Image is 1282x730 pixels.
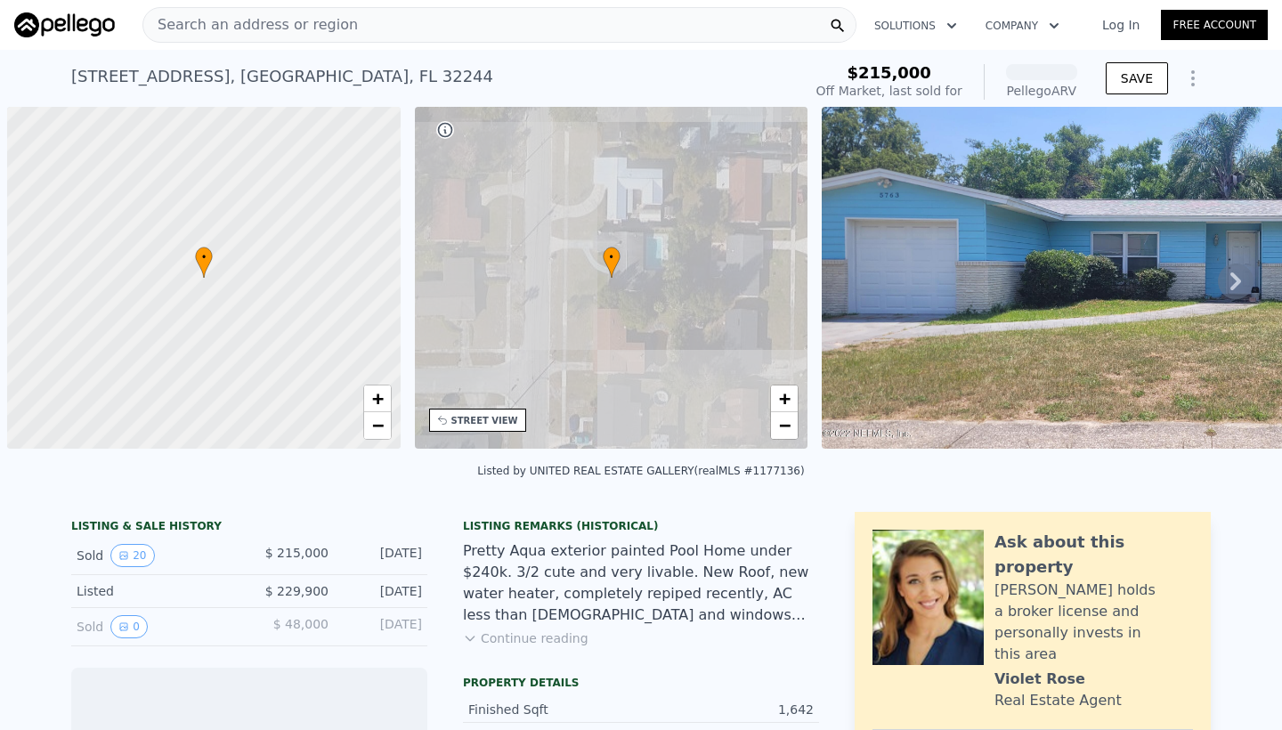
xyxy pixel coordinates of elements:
[1106,62,1168,94] button: SAVE
[1081,16,1161,34] a: Log In
[779,414,791,436] span: −
[195,247,213,278] div: •
[71,64,493,89] div: [STREET_ADDRESS] , [GEOGRAPHIC_DATA] , FL 32244
[77,582,235,600] div: Listed
[779,387,791,410] span: +
[771,385,798,412] a: Zoom in
[994,580,1193,665] div: [PERSON_NAME] holds a broker license and personally invests in this area
[463,629,588,647] button: Continue reading
[1161,10,1268,40] a: Free Account
[273,617,329,631] span: $ 48,000
[77,544,235,567] div: Sold
[364,412,391,439] a: Zoom out
[143,14,358,36] span: Search an address or region
[463,519,819,533] div: Listing Remarks (Historical)
[468,701,641,718] div: Finished Sqft
[1175,61,1211,96] button: Show Options
[371,414,383,436] span: −
[994,669,1085,690] div: Violet Rose
[816,82,962,100] div: Off Market, last sold for
[71,519,427,537] div: LISTING & SALE HISTORY
[77,615,235,638] div: Sold
[971,10,1074,42] button: Company
[110,615,148,638] button: View historical data
[994,530,1193,580] div: Ask about this property
[343,582,422,600] div: [DATE]
[463,676,819,690] div: Property details
[110,544,154,567] button: View historical data
[451,414,518,427] div: STREET VIEW
[364,385,391,412] a: Zoom in
[771,412,798,439] a: Zoom out
[343,615,422,638] div: [DATE]
[860,10,971,42] button: Solutions
[265,546,329,560] span: $ 215,000
[1006,82,1077,100] div: Pellego ARV
[14,12,115,37] img: Pellego
[847,63,931,82] span: $215,000
[463,540,819,626] div: Pretty Aqua exterior painted Pool Home under $240k. 3/2 cute and very livable. New Roof, new wate...
[195,249,213,265] span: •
[265,584,329,598] span: $ 229,900
[603,247,621,278] div: •
[343,544,422,567] div: [DATE]
[477,465,804,477] div: Listed by UNITED REAL ESTATE GALLERY (realMLS #1177136)
[994,690,1122,711] div: Real Estate Agent
[371,387,383,410] span: +
[603,249,621,265] span: •
[641,701,814,718] div: 1,642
